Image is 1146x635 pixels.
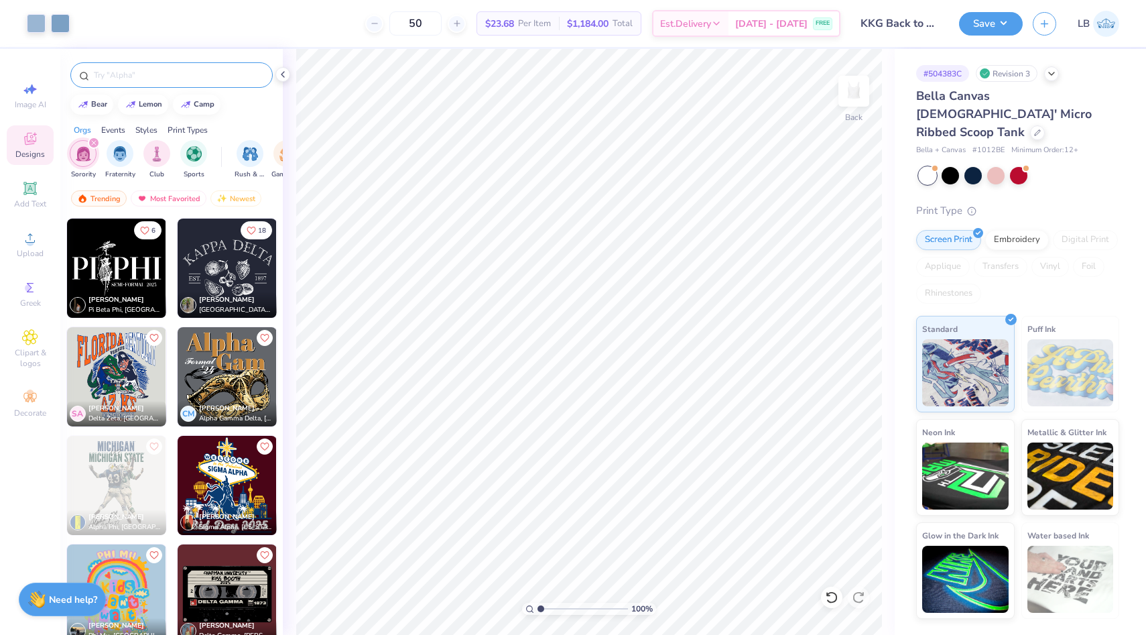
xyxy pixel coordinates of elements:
span: Total [613,17,633,31]
span: $23.68 [485,17,514,31]
button: filter button [235,140,265,180]
img: 497cb539-9e5f-40e5-8f1d-a0956b7352fe [178,436,277,535]
div: filter for Sports [180,140,207,180]
span: Delta Zeta, [GEOGRAPHIC_DATA][US_STATE] [88,414,161,424]
div: Vinyl [1031,257,1069,277]
div: Embroidery [985,230,1049,250]
span: Club [149,170,164,180]
div: Newest [210,190,261,207]
img: Avatar [70,514,86,530]
span: 18 [258,227,266,234]
span: Per Item [518,17,551,31]
input: Untitled Design [850,10,949,37]
img: Avatar [180,514,196,530]
button: Like [257,439,273,455]
span: Decorate [14,408,46,418]
div: camp [194,101,214,108]
span: 6 [151,227,155,234]
div: Styles [135,124,157,136]
img: Club Image [149,146,164,162]
span: Add Text [14,198,46,209]
strong: Need help? [49,593,97,606]
div: Most Favorited [131,190,206,207]
span: 100 % [631,603,653,615]
span: Standard [922,322,958,336]
div: # 504383C [916,65,969,82]
span: Alpha Phi, [GEOGRAPHIC_DATA][US_STATE] [88,522,161,532]
span: Image AI [15,99,46,110]
span: FREE [816,19,830,28]
button: Like [134,221,162,239]
div: Screen Print [916,230,981,250]
span: Clipart & logos [7,347,54,369]
div: filter for Club [143,140,170,180]
span: [DATE] - [DATE] [735,17,808,31]
div: Foil [1073,257,1104,277]
img: 8fbe1aab-5042-4216-a366-03e9a075b9b1 [276,327,375,426]
input: Try "Alpha" [92,68,264,82]
span: LB [1078,16,1090,32]
img: Neon Ink [922,443,1009,510]
span: Sports [184,170,204,180]
img: f1224556-ade6-4d43-8c00-3ef8516147c0 [67,219,166,318]
img: Glow in the Dark Ink [922,546,1009,613]
span: [PERSON_NAME] [88,512,144,522]
span: Rush & Bid [235,170,265,180]
span: [PERSON_NAME] [88,295,144,304]
input: – – [389,11,442,36]
span: [GEOGRAPHIC_DATA], [GEOGRAPHIC_DATA] [199,305,271,315]
img: Laken Brown [1093,11,1119,37]
div: lemon [139,101,162,108]
span: Puff Ink [1027,322,1056,336]
span: Upload [17,248,44,259]
img: 40cbf545-8e2c-4d79-b928-8eac85fee3f1 [67,436,166,535]
img: Fraternity Image [113,146,127,162]
span: Greek [20,298,41,308]
div: Print Types [168,124,208,136]
button: lemon [118,95,168,115]
span: Bella Canvas [DEMOGRAPHIC_DATA]' Micro Ribbed Scoop Tank [916,88,1092,140]
div: Trending [71,190,127,207]
img: Sorority Image [76,146,91,162]
a: LB [1078,11,1119,37]
div: filter for Sorority [70,140,97,180]
img: 6a8e3f3a-f297-4b0c-8b19-599eab104957 [166,327,265,426]
span: Est. Delivery [660,17,711,31]
img: Back [840,78,867,105]
img: Metallic & Glitter Ink [1027,443,1114,510]
img: most_fav.gif [137,194,147,203]
span: [PERSON_NAME] [199,404,255,413]
button: Like [257,330,273,346]
img: Avatar [180,297,196,313]
span: Neon Ink [922,425,955,439]
img: trend_line.gif [125,101,136,109]
span: Alpha Gamma Delta, [PERSON_NAME][GEOGRAPHIC_DATA] [199,414,271,424]
button: bear [70,95,113,115]
div: bear [91,101,107,108]
div: filter for Rush & Bid [235,140,265,180]
img: b5846922-40c4-4a94-98dc-5c522d21252b [166,436,265,535]
span: Sorority [71,170,96,180]
img: 2d953ce0-da31-425d-815c-3f12741ddd00 [276,436,375,535]
img: Standard [922,339,1009,406]
div: Print Type [916,203,1119,219]
img: Game Day Image [279,146,295,162]
span: Metallic & Glitter Ink [1027,425,1106,439]
button: Like [241,221,272,239]
span: Pi Beta Phi, [GEOGRAPHIC_DATA] [88,305,161,315]
div: Orgs [74,124,91,136]
div: Applique [916,257,970,277]
span: Bella + Canvas [916,145,966,156]
img: Sports Image [186,146,202,162]
img: Rush & Bid Image [243,146,258,162]
span: [PERSON_NAME] [199,512,255,522]
img: 7fe40ff6-d79a-4992-8906-58c204fbe19e [67,327,166,426]
button: filter button [105,140,135,180]
button: Like [146,439,162,455]
span: Minimum Order: 12 + [1011,145,1078,156]
button: Like [257,547,273,563]
div: CM [180,406,196,422]
span: Water based Ink [1027,528,1089,542]
button: Like [146,547,162,563]
img: Avatar [70,297,86,313]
